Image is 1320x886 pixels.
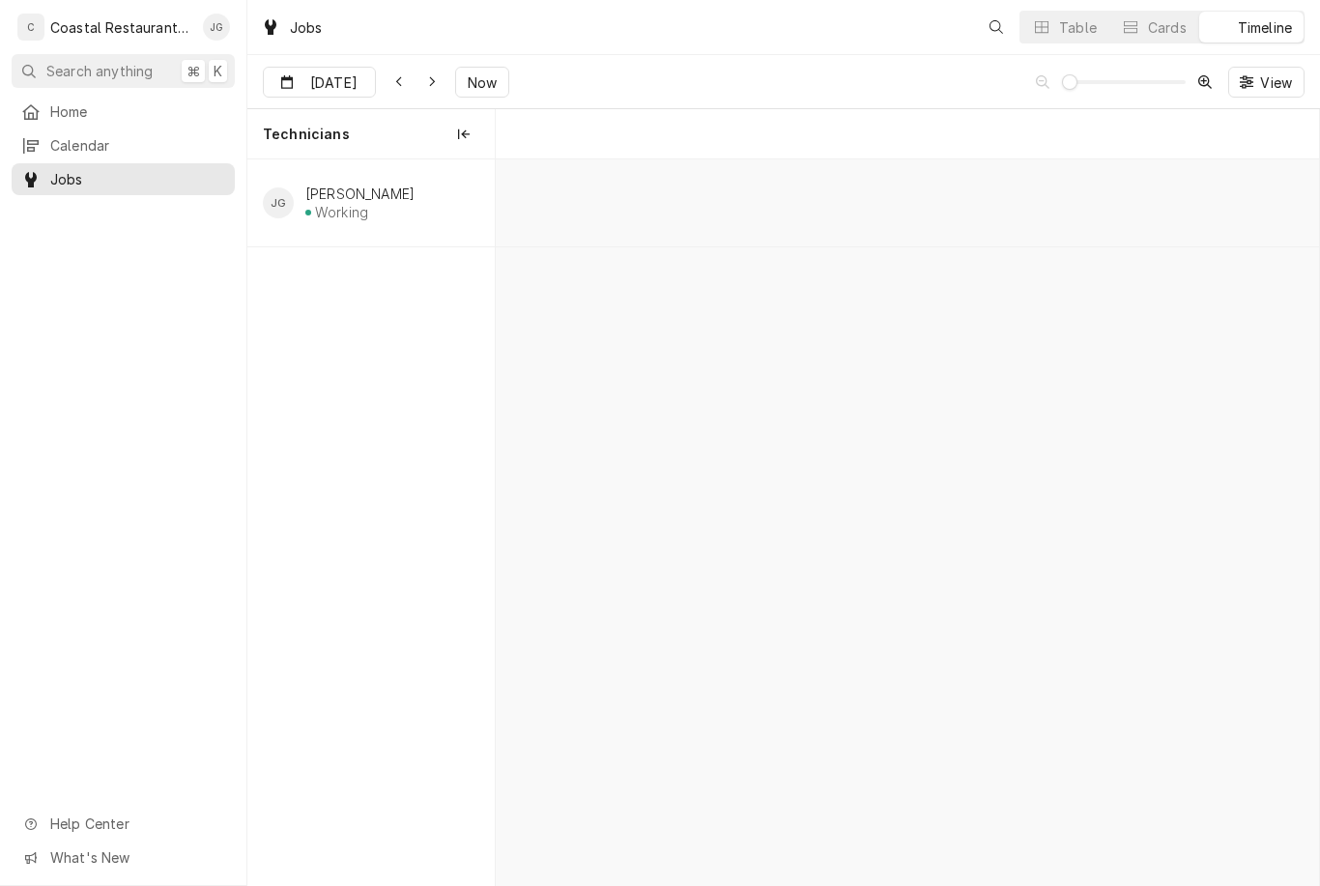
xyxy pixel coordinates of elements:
[50,847,223,868] span: What's New
[263,187,294,218] div: JG
[203,14,230,41] div: James Gatton's Avatar
[12,842,235,873] a: Go to What's New
[50,101,225,122] span: Home
[247,109,495,159] div: Technicians column. SPACE for context menu
[12,808,235,840] a: Go to Help Center
[1148,17,1187,38] div: Cards
[1228,67,1305,98] button: View
[12,54,235,88] button: Search anything⌘K
[203,14,230,41] div: JG
[1059,17,1097,38] div: Table
[981,12,1012,43] button: Open search
[46,61,153,81] span: Search anything
[263,187,294,218] div: James Gatton's Avatar
[50,17,192,38] div: Coastal Restaurant Repair
[214,61,222,81] span: K
[247,159,495,886] div: left
[12,129,235,161] a: Calendar
[50,135,225,156] span: Calendar
[12,163,235,195] a: Jobs
[12,96,235,128] a: Home
[305,186,415,202] div: [PERSON_NAME]
[1256,72,1296,93] span: View
[263,67,376,98] button: [DATE]
[464,72,501,93] span: Now
[455,67,509,98] button: Now
[1238,17,1292,38] div: Timeline
[187,61,200,81] span: ⌘
[50,169,225,189] span: Jobs
[17,14,44,41] div: C
[315,204,368,220] div: Working
[50,814,223,834] span: Help Center
[263,125,350,144] span: Technicians
[496,159,1319,886] div: normal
